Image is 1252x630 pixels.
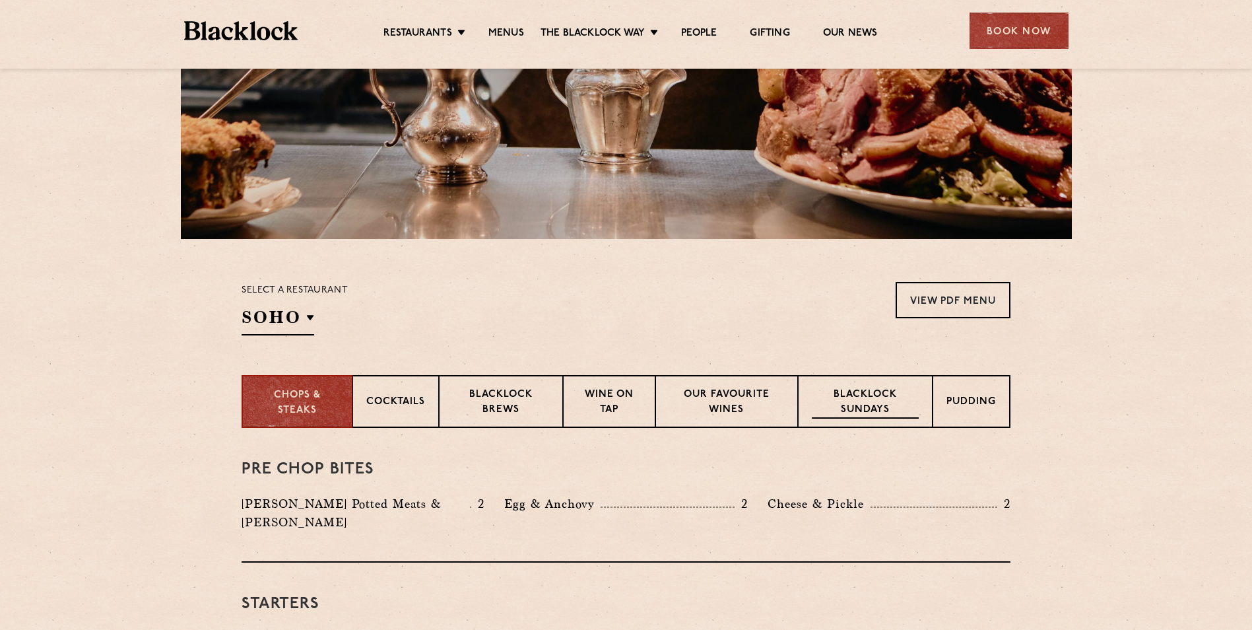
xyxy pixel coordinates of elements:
p: Chops & Steaks [256,388,339,418]
p: Blacklock Brews [453,388,549,419]
h3: Starters [242,596,1010,613]
p: Pudding [946,395,996,411]
h2: SOHO [242,306,314,335]
a: Menus [488,27,524,42]
img: BL_Textured_Logo-footer-cropped.svg [184,21,298,40]
p: Select a restaurant [242,282,348,299]
p: 2 [471,495,484,512]
p: 2 [997,495,1010,512]
a: View PDF Menu [896,282,1010,318]
a: Our News [823,27,878,42]
p: Our favourite wines [669,388,783,419]
a: The Blacklock Way [541,27,645,42]
a: Gifting [750,27,789,42]
div: Book Now [970,13,1069,49]
p: Wine on Tap [577,388,642,419]
p: 2 [735,495,748,512]
p: [PERSON_NAME] Potted Meats & [PERSON_NAME] [242,495,470,532]
a: Restaurants [383,27,452,42]
a: People [681,27,717,42]
p: Cocktails [366,395,425,411]
p: Egg & Anchovy [504,495,601,513]
p: Blacklock Sundays [812,388,919,419]
p: Cheese & Pickle [768,495,871,513]
h3: Pre Chop Bites [242,461,1010,478]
